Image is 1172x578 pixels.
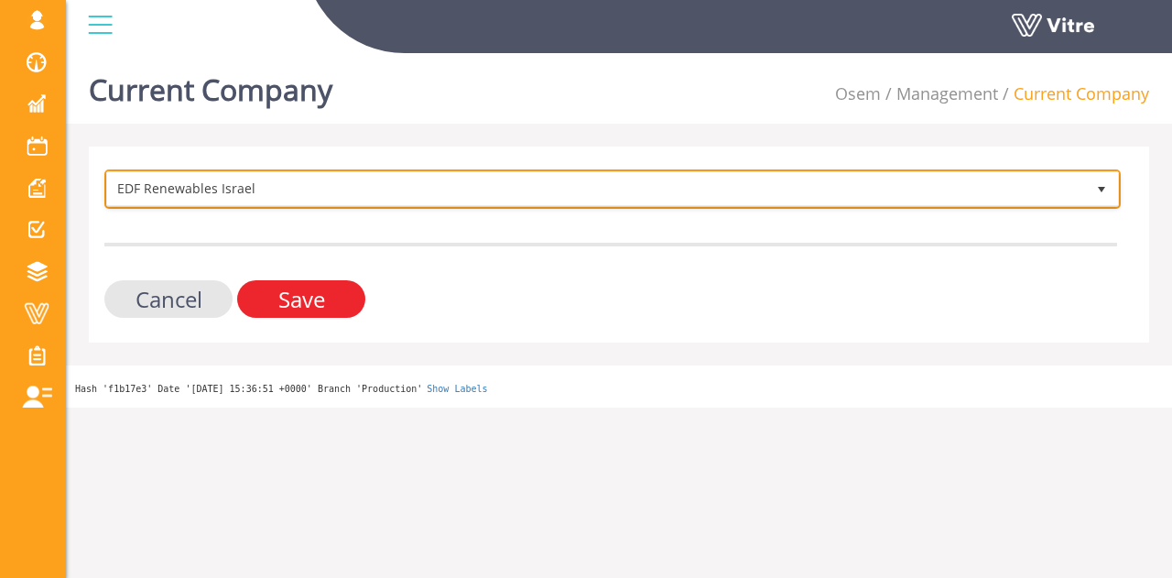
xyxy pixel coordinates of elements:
a: Show Labels [427,384,487,394]
a: Osem [835,82,881,104]
li: Management [881,82,998,106]
li: Current Company [998,82,1149,106]
span: Hash 'f1b17e3' Date '[DATE] 15:36:51 +0000' Branch 'Production' [75,384,422,394]
h1: Current Company [89,46,332,124]
span: EDF Renewables Israel [107,172,1085,205]
input: Cancel [104,280,233,318]
input: Save [237,280,365,318]
span: select [1085,172,1118,205]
